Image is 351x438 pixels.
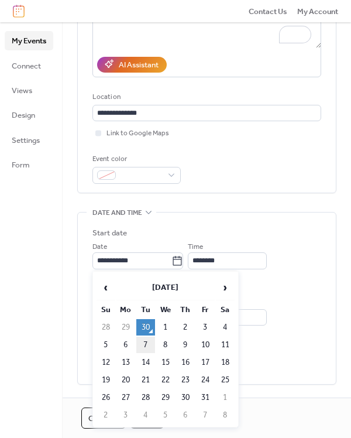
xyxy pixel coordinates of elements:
td: 18 [216,354,235,371]
span: Settings [12,135,40,146]
span: Views [12,85,32,97]
td: 5 [97,337,115,353]
td: 7 [196,407,215,423]
th: [DATE] [116,275,215,300]
td: 4 [216,319,235,336]
td: 28 [97,319,115,336]
th: We [156,302,175,318]
td: 20 [116,372,135,388]
span: Form [12,159,30,171]
td: 1 [156,319,175,336]
td: 4 [136,407,155,423]
td: 5 [156,407,175,423]
td: 30 [136,319,155,336]
th: Th [176,302,195,318]
td: 13 [116,354,135,371]
td: 16 [176,354,195,371]
a: My Events [5,31,53,50]
div: Location [92,91,319,103]
span: Connect [12,60,41,72]
td: 24 [196,372,215,388]
td: 9 [176,337,195,353]
td: 3 [116,407,135,423]
td: 10 [196,337,215,353]
a: Views [5,81,53,100]
td: 31 [196,389,215,406]
img: logo [13,5,25,18]
th: Tu [136,302,155,318]
th: Mo [116,302,135,318]
span: My Account [297,6,338,18]
span: Date [92,241,107,253]
span: My Events [12,35,46,47]
span: ‹ [97,276,115,299]
th: Su [97,302,115,318]
a: Design [5,105,53,124]
span: Link to Google Maps [106,128,169,139]
a: Settings [5,131,53,149]
div: Start date [92,227,127,239]
td: 2 [97,407,115,423]
td: 29 [116,319,135,336]
td: 3 [196,319,215,336]
a: Connect [5,56,53,75]
span: Time [188,241,203,253]
span: Date and time [92,207,142,218]
td: 2 [176,319,195,336]
th: Sa [216,302,235,318]
td: 15 [156,354,175,371]
td: 12 [97,354,115,371]
td: 17 [196,354,215,371]
span: Cancel [88,413,119,425]
td: 25 [216,372,235,388]
span: Contact Us [249,6,287,18]
td: 7 [136,337,155,353]
td: 27 [116,389,135,406]
td: 8 [216,407,235,423]
td: 29 [156,389,175,406]
td: 6 [116,337,135,353]
th: Fr [196,302,215,318]
td: 30 [176,389,195,406]
button: AI Assistant [97,57,167,72]
span: Design [12,109,35,121]
td: 23 [176,372,195,388]
td: 26 [97,389,115,406]
td: 11 [216,337,235,353]
td: 21 [136,372,155,388]
td: 28 [136,389,155,406]
td: 6 [176,407,195,423]
span: › [216,276,234,299]
td: 22 [156,372,175,388]
a: My Account [297,5,338,17]
td: 1 [216,389,235,406]
td: 14 [136,354,155,371]
a: Contact Us [249,5,287,17]
td: 8 [156,337,175,353]
button: Cancel [81,408,126,429]
div: AI Assistant [119,59,159,71]
td: 19 [97,372,115,388]
div: Event color [92,153,178,165]
a: Form [5,155,53,174]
